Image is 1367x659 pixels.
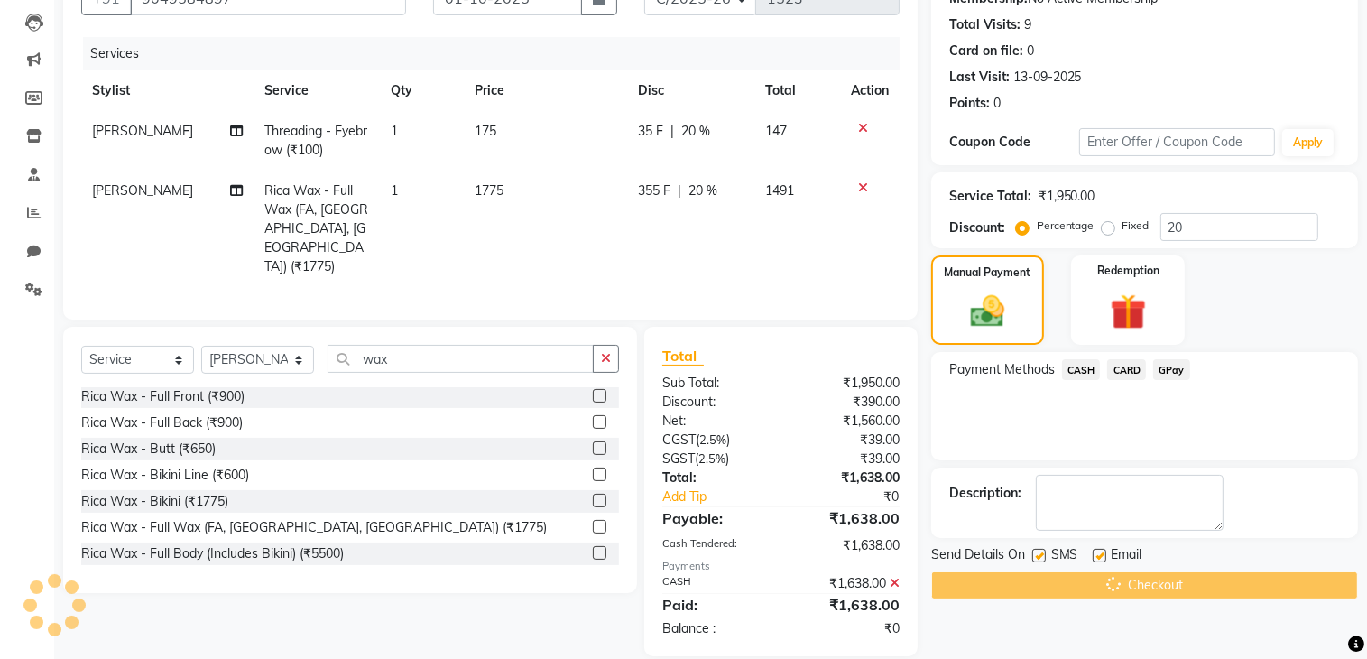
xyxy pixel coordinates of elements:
[649,507,780,529] div: Payable:
[649,536,780,555] div: Cash Tendered:
[1153,359,1190,380] span: GPay
[931,545,1025,568] span: Send Details On
[81,70,254,111] th: Stylist
[949,484,1021,503] div: Description:
[1079,128,1275,156] input: Enter Offer / Coupon Code
[638,181,670,200] span: 355 F
[92,182,193,199] span: [PERSON_NAME]
[1039,187,1095,206] div: ₹1,950.00
[780,431,912,450] div: ₹39.00
[81,413,243,432] div: Rica Wax - Full Back (₹900)
[649,487,803,506] a: Add Tip
[81,492,228,511] div: Rica Wax - Bikini (₹1775)
[649,374,780,393] div: Sub Total:
[662,559,900,574] div: Payments
[780,536,912,555] div: ₹1,638.00
[754,70,839,111] th: Total
[81,466,249,485] div: Rica Wax - Bikini Line (₹600)
[780,450,912,469] div: ₹39.00
[1051,545,1078,568] span: SMS
[662,432,696,448] span: CGST
[83,37,913,70] div: Services
[1282,129,1334,156] button: Apply
[254,70,380,111] th: Service
[780,507,912,529] div: ₹1,638.00
[649,619,780,638] div: Balance :
[678,181,681,200] span: |
[1097,263,1159,279] label: Redemption
[1099,290,1157,334] img: _gift.svg
[662,450,695,467] span: SGST
[1027,42,1034,60] div: 0
[699,432,726,447] span: 2.5%
[1122,218,1150,234] label: Fixed
[949,15,1021,34] div: Total Visits:
[1062,359,1101,380] span: CASH
[949,218,1005,237] div: Discount:
[475,182,503,199] span: 1775
[649,594,780,616] div: Paid:
[264,182,368,274] span: Rica Wax - Full Wax (FA, [GEOGRAPHIC_DATA], [GEOGRAPHIC_DATA]) (₹1775)
[81,544,344,563] div: Rica Wax - Full Body (Includes Bikini) (₹5500)
[949,133,1079,152] div: Coupon Code
[649,450,780,469] div: ( )
[627,70,754,111] th: Disc
[92,123,193,139] span: [PERSON_NAME]
[649,412,780,431] div: Net:
[780,619,912,638] div: ₹0
[475,123,496,139] span: 175
[1024,15,1031,34] div: 9
[1037,218,1095,234] label: Percentage
[1107,359,1146,380] span: CARD
[391,182,398,199] span: 1
[81,440,216,459] div: Rica Wax - Butt (₹650)
[780,574,912,593] div: ₹1,638.00
[681,122,710,141] span: 20 %
[949,68,1010,87] div: Last Visit:
[464,70,627,111] th: Price
[780,412,912,431] div: ₹1,560.00
[780,594,912,616] div: ₹1,638.00
[949,94,990,113] div: Points:
[949,187,1031,206] div: Service Total:
[993,94,1001,113] div: 0
[765,182,794,199] span: 1491
[1112,545,1142,568] span: Email
[649,393,780,412] div: Discount:
[670,122,674,141] span: |
[391,123,398,139] span: 1
[1013,68,1082,87] div: 13-09-2025
[765,123,787,139] span: 147
[780,393,912,412] div: ₹390.00
[380,70,464,111] th: Qty
[328,345,594,373] input: Search or Scan
[840,70,900,111] th: Action
[81,518,547,537] div: Rica Wax - Full Wax (FA, [GEOGRAPHIC_DATA], [GEOGRAPHIC_DATA]) (₹1775)
[945,265,1031,281] label: Manual Payment
[949,42,1023,60] div: Card on file:
[780,469,912,487] div: ₹1,638.00
[803,487,913,506] div: ₹0
[688,181,717,200] span: 20 %
[949,360,1055,379] span: Payment Methods
[698,451,725,466] span: 2.5%
[81,387,245,406] div: Rica Wax - Full Front (₹900)
[649,469,780,487] div: Total:
[649,574,780,593] div: CASH
[780,374,912,393] div: ₹1,950.00
[960,292,1015,331] img: _cash.svg
[662,347,704,366] span: Total
[649,431,780,450] div: ( )
[264,123,367,158] span: Threading - Eyebrow (₹100)
[638,122,663,141] span: 35 F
